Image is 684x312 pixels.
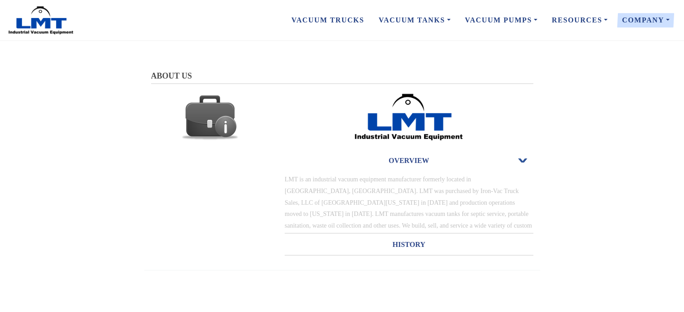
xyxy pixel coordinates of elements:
img: LMT [7,6,75,35]
h3: HISTORY [285,237,533,252]
a: Vacuum Trucks [284,11,371,30]
a: Resources [545,11,615,30]
a: HISTORY [285,234,533,255]
span: Open or Close [517,158,529,164]
img: Stacks Image 111504 [353,93,465,141]
img: Stacks Image 76 [181,88,239,145]
h3: OVERVIEW [285,154,533,168]
a: Vacuum Tanks [371,11,458,30]
a: Company [615,11,677,30]
span: LMT is an industrial vacuum equipment manufacturer formerly located in [GEOGRAPHIC_DATA], [GEOGRA... [285,176,532,240]
span: ABOUT US [151,71,192,80]
a: Vacuum Pumps [458,11,545,30]
a: OVERVIEWOpen or Close [285,150,533,171]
